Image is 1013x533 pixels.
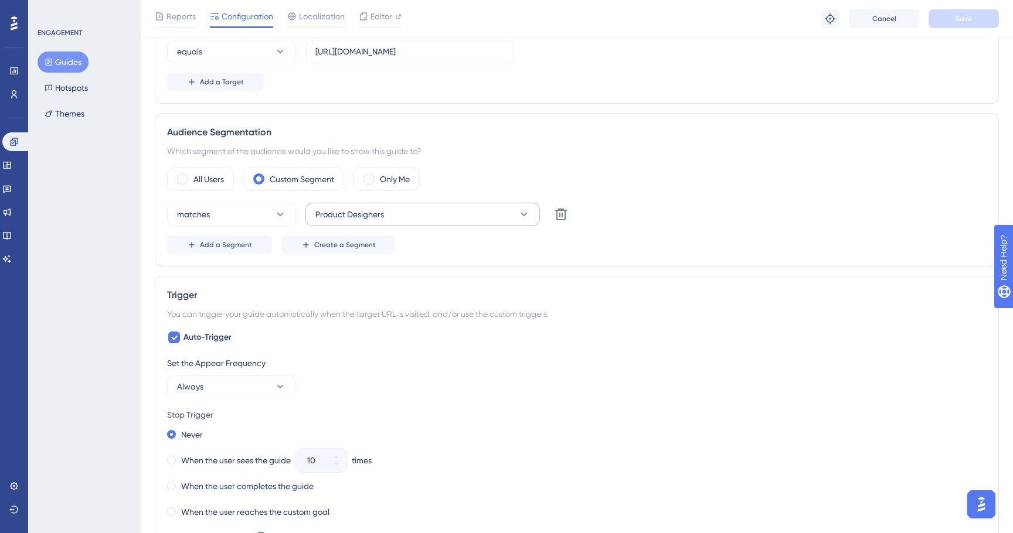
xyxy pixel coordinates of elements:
[28,3,73,17] span: Need Help?
[964,487,999,522] iframe: UserGuiding AI Assistant Launcher
[167,40,296,63] button: equals
[200,240,252,250] span: Add a Segment
[370,9,392,23] span: Editor
[177,207,210,221] span: matches
[193,172,224,186] label: All Users
[281,235,396,254] button: Create a Segment
[270,172,334,186] label: Custom Segment
[380,172,410,186] label: Only Me
[167,125,987,139] div: Audience Segmentation
[299,9,345,23] span: Localization
[167,203,296,226] button: matches
[167,235,272,254] button: Add a Segment
[314,240,376,250] span: Create a Segment
[167,288,987,302] div: Trigger
[200,77,244,87] span: Add a Target
[167,356,987,370] div: Set the Appear Frequency
[167,144,987,158] div: Which segment of the audience would you like to show this guide to?
[177,45,202,59] span: equals
[181,428,203,442] label: Never
[929,9,999,28] button: Save
[181,479,314,493] label: When the user completes the guide
[38,28,82,37] div: ENGAGEMENT
[166,9,196,23] span: Reports
[181,453,291,467] label: When the user sees the guide
[181,505,329,519] label: When the user reaches the custom goal
[167,73,264,91] button: Add a Target
[872,14,896,23] span: Cancel
[849,9,919,28] button: Cancel
[183,330,232,344] span: Auto-Trigger
[167,375,296,398] button: Always
[38,77,95,98] button: Hotspots
[222,9,273,23] span: Configuration
[315,207,384,221] span: Product Designers
[315,45,504,58] input: yourwebsite.com/path
[167,408,987,422] div: Stop Trigger
[177,380,203,394] span: Always
[167,307,987,321] div: You can trigger your guide automatically when the target URL is visited, and/or use the custom tr...
[956,14,972,23] span: Save
[38,52,89,73] button: Guides
[38,103,91,124] button: Themes
[305,203,540,226] button: Product Designers
[352,453,372,467] div: times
